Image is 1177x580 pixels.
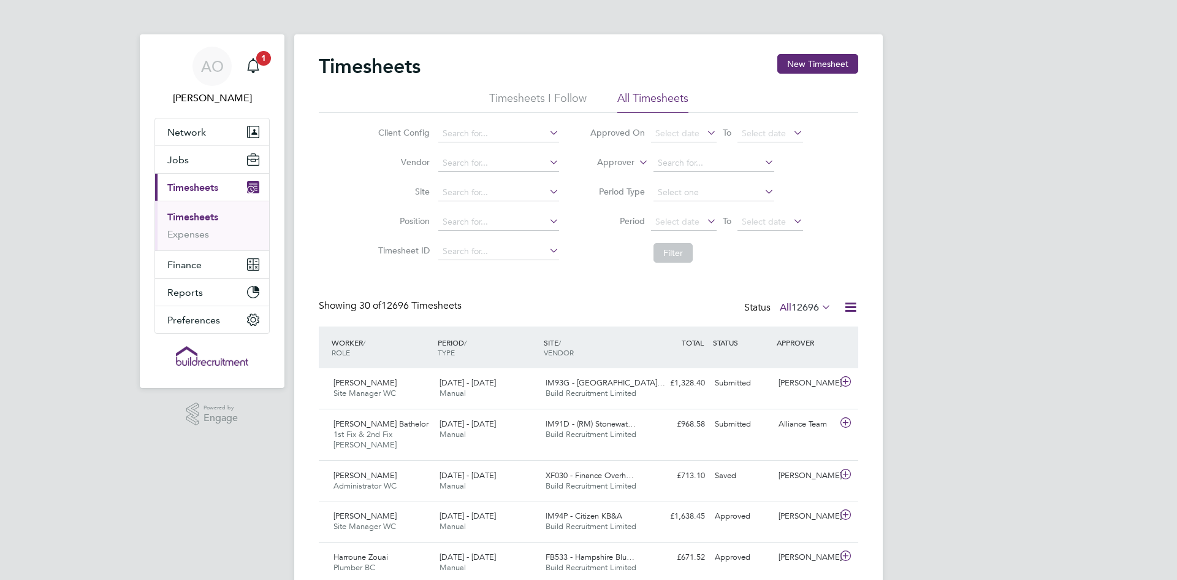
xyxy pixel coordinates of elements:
div: PERIOD [435,331,541,363]
input: Search for... [653,155,774,172]
span: Jobs [167,154,189,166]
li: All Timesheets [617,91,688,113]
a: Expenses [167,228,209,240]
span: TYPE [438,347,455,357]
a: Go to home page [154,346,270,366]
span: Site Manager WC [333,521,396,532]
button: Timesheets [155,174,269,201]
div: £968.58 [646,414,710,435]
span: Select date [655,128,699,139]
span: Network [167,126,206,138]
span: / [464,338,467,347]
span: Reports [167,287,203,298]
label: Period [590,215,645,226]
span: IM91D - (RM) Stonewat… [546,419,636,429]
input: Search for... [438,243,559,260]
li: Timesheets I Follow [489,91,587,113]
span: IM94P - Citizen KB&A [546,511,622,521]
a: 1 [241,47,265,86]
div: SITE [541,331,647,363]
span: FB533 - Hampshire Blu… [546,552,634,562]
div: £1,328.40 [646,373,710,393]
div: Saved [710,466,774,486]
div: [PERSON_NAME] [774,373,837,393]
span: Harroune Zouai [333,552,388,562]
button: Preferences [155,306,269,333]
span: ROLE [332,347,350,357]
span: IM93G - [GEOGRAPHIC_DATA]… [546,377,665,388]
span: / [558,338,561,347]
span: [DATE] - [DATE] [440,470,496,481]
span: Powered by [204,403,238,413]
button: Finance [155,251,269,278]
label: Vendor [375,157,430,168]
span: Build Recruitment Limited [546,521,636,532]
span: 12696 [791,301,819,314]
div: [PERSON_NAME] [774,466,837,486]
span: [PERSON_NAME] [333,470,397,481]
div: [PERSON_NAME] [774,506,837,527]
nav: Main navigation [140,34,284,388]
span: VENDOR [544,347,574,357]
span: Build Recruitment Limited [546,429,636,439]
span: [DATE] - [DATE] [440,419,496,429]
label: Approver [579,157,634,169]
button: New Timesheet [777,54,858,74]
label: All [780,301,831,314]
div: £671.52 [646,547,710,568]
span: Manual [440,562,466,573]
button: Reports [155,279,269,306]
img: buildrec-logo-retina.png [176,346,248,366]
div: Approved [710,547,774,568]
label: Approved On [590,127,645,138]
span: Engage [204,413,238,423]
span: Administrator WC [333,481,397,491]
a: Powered byEngage [186,403,238,426]
div: £713.10 [646,466,710,486]
span: Finance [167,259,202,271]
span: To [719,125,735,141]
span: Site Manager WC [333,388,396,398]
input: Search for... [438,184,559,201]
span: Select date [742,216,786,227]
span: Build Recruitment Limited [546,562,636,573]
span: Plumber BC [333,562,375,573]
label: Period Type [590,186,645,197]
span: Manual [440,388,466,398]
span: [DATE] - [DATE] [440,377,496,388]
input: Search for... [438,155,559,172]
div: Submitted [710,414,774,435]
span: Select date [655,216,699,227]
input: Search for... [438,214,559,231]
span: [PERSON_NAME] [333,377,397,388]
span: Select date [742,128,786,139]
span: XF030 - Finance Overh… [546,470,634,481]
span: Alyssa O'brien-Ewart [154,91,270,106]
span: Manual [440,481,466,491]
span: 1 [256,51,271,66]
span: Manual [440,521,466,532]
span: [DATE] - [DATE] [440,511,496,521]
span: [PERSON_NAME] [333,511,397,521]
a: AO[PERSON_NAME] [154,47,270,106]
div: £1,638.45 [646,506,710,527]
div: Alliance Team [774,414,837,435]
button: Filter [653,243,693,263]
span: TOTAL [682,338,704,347]
div: Showing [319,300,464,312]
button: Network [155,118,269,145]
h2: Timesheets [319,54,421,79]
div: STATUS [710,331,774,354]
span: 12696 Timesheets [359,300,462,312]
span: 30 of [359,300,381,312]
span: To [719,213,735,229]
span: Timesheets [167,182,218,193]
label: Position [375,215,430,226]
button: Jobs [155,146,269,173]
a: Timesheets [167,211,218,223]
input: Select one [653,184,774,201]
span: Build Recruitment Limited [546,481,636,491]
span: Build Recruitment Limited [546,388,636,398]
div: APPROVER [774,331,837,354]
div: Submitted [710,373,774,393]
